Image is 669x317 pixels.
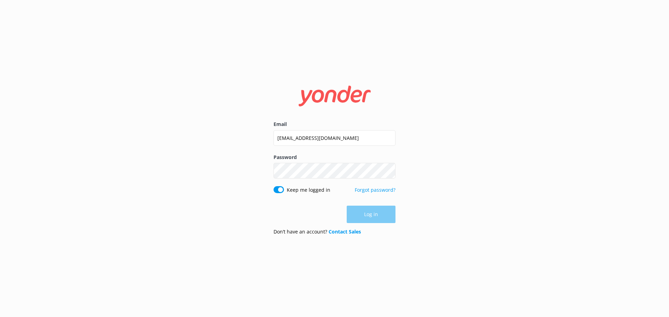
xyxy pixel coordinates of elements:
[287,186,330,194] label: Keep me logged in
[274,130,395,146] input: user@emailaddress.com
[274,153,395,161] label: Password
[274,120,395,128] label: Email
[274,228,361,236] p: Don’t have an account?
[382,164,395,178] button: Show password
[329,228,361,235] a: Contact Sales
[355,187,395,193] a: Forgot password?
